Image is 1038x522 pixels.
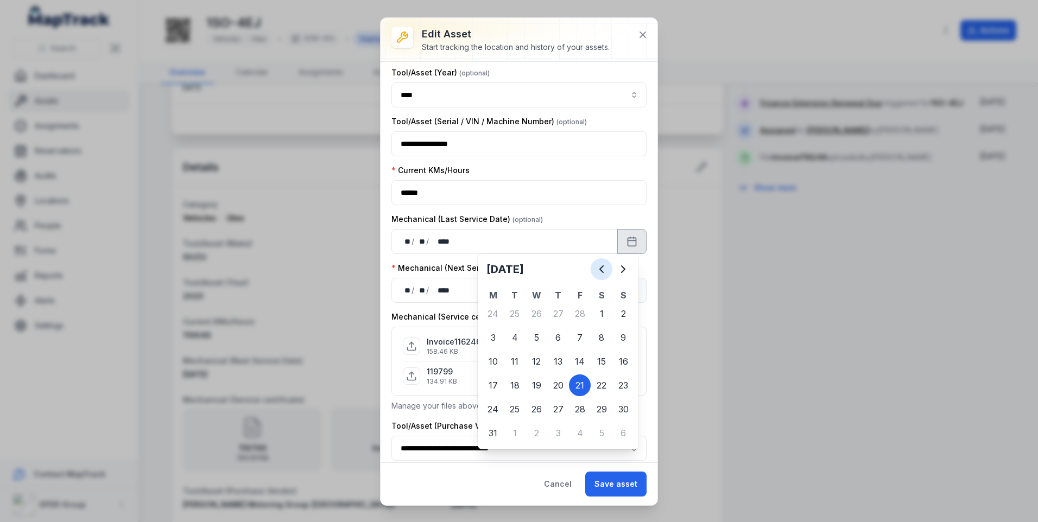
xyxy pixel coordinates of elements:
button: Next [612,258,634,280]
div: Sunday 30 March 2025 [612,398,634,420]
div: 24 [482,398,504,420]
div: Friday 28 March 2025 [569,398,591,420]
div: Calendar [482,258,634,445]
div: 5 [591,422,612,444]
label: Mechanical (Next Service Date) [391,263,518,273]
div: 3 [482,327,504,348]
div: Tuesday 4 March 2025 [504,327,526,348]
div: 27 [547,303,569,324]
div: Monday 24 February 2025 [482,303,504,324]
div: day, [401,285,412,296]
div: 30 [612,398,634,420]
div: Saturday 8 March 2025 [591,327,612,348]
div: Thursday 6 March 2025 [547,327,569,348]
div: Wednesday 5 March 2025 [526,327,547,348]
div: Tuesday 18 March 2025 [504,374,526,396]
div: 7 [569,327,591,348]
div: Friday 14 March 2025 [569,351,591,372]
p: Manage your files above or [391,400,647,412]
div: Monday 3 March 2025 [482,327,504,348]
div: / [412,285,415,296]
div: Sunday 16 March 2025 [612,351,634,372]
div: 6 [547,327,569,348]
div: 8 [591,327,612,348]
div: Saturday 1 March 2025 [591,303,612,324]
div: Monday 31 March 2025 [482,422,504,444]
div: Thursday 27 March 2025 [547,398,569,420]
div: 2 [612,303,634,324]
div: 12 [526,351,547,372]
th: S [591,289,612,302]
div: Saturday 29 March 2025 [591,398,612,420]
div: Wednesday 12 March 2025 [526,351,547,372]
th: W [526,289,547,302]
div: 10 [482,351,504,372]
div: Saturday 22 March 2025 [591,374,612,396]
div: 29 [591,398,612,420]
div: 11 [504,351,526,372]
div: 19 [526,374,547,396]
p: Invoice116246 [427,336,481,347]
p: 134.91 KB [427,377,457,386]
h3: Edit asset [422,27,610,42]
div: 16 [612,351,634,372]
div: 18 [504,374,526,396]
button: Save asset [585,472,647,496]
div: Sunday 2 March 2025 [612,303,634,324]
div: Tuesday 1 April 2025 [504,422,526,444]
div: 26 [526,398,547,420]
div: Start tracking the location and history of your assets. [422,42,610,53]
div: 4 [569,422,591,444]
p: 119799 [427,366,457,377]
div: month, [415,285,426,296]
div: day, [401,236,412,247]
input: asset-edit:cf[4112358e-78c9-4721-9c11-9fecd18760fc]-label [391,82,647,107]
div: 25 [504,303,526,324]
div: / [426,236,430,247]
div: Thursday 20 March 2025 [547,374,569,396]
div: Sunday 23 March 2025 [612,374,634,396]
div: 17 [482,374,504,396]
label: Mechanical (Service certificate) [391,311,546,322]
div: Thursday 13 March 2025 [547,351,569,372]
div: March 2025 [482,258,634,445]
button: Previous [591,258,612,280]
label: Current KMs/Hours [391,165,470,176]
div: 31 [482,422,504,444]
div: / [412,236,415,247]
div: 1 [591,303,612,324]
div: 21 [569,374,591,396]
div: year, [430,285,451,296]
div: Saturday 15 March 2025 [591,351,612,372]
div: 27 [547,398,569,420]
th: F [569,289,591,302]
th: T [547,289,569,302]
h2: [DATE] [486,262,591,277]
div: 6 [612,422,634,444]
div: 20 [547,374,569,396]
div: Tuesday 25 February 2025 [504,303,526,324]
div: 15 [591,351,612,372]
div: 3 [547,422,569,444]
th: M [482,289,504,302]
div: 1 [504,422,526,444]
div: Thursday 3 April 2025 [547,422,569,444]
div: Monday 24 March 2025 [482,398,504,420]
div: 24 [482,303,504,324]
div: 22 [591,374,612,396]
div: 2 [526,422,547,444]
div: Monday 17 March 2025 [482,374,504,396]
div: Tuesday 11 March 2025 [504,351,526,372]
div: Wednesday 19 March 2025 [526,374,547,396]
div: 13 [547,351,569,372]
div: Friday 21 March 2025 selected [569,374,591,396]
div: 5 [526,327,547,348]
label: Tool/Asset (Serial / VIN / Machine Number) [391,116,587,127]
div: Thursday 27 February 2025 [547,303,569,324]
div: 9 [612,327,634,348]
div: Friday 4 April 2025 [569,422,591,444]
div: Wednesday 2 April 2025 [526,422,547,444]
div: Tuesday 25 March 2025 [504,398,526,420]
th: T [504,289,526,302]
div: month, [415,236,426,247]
